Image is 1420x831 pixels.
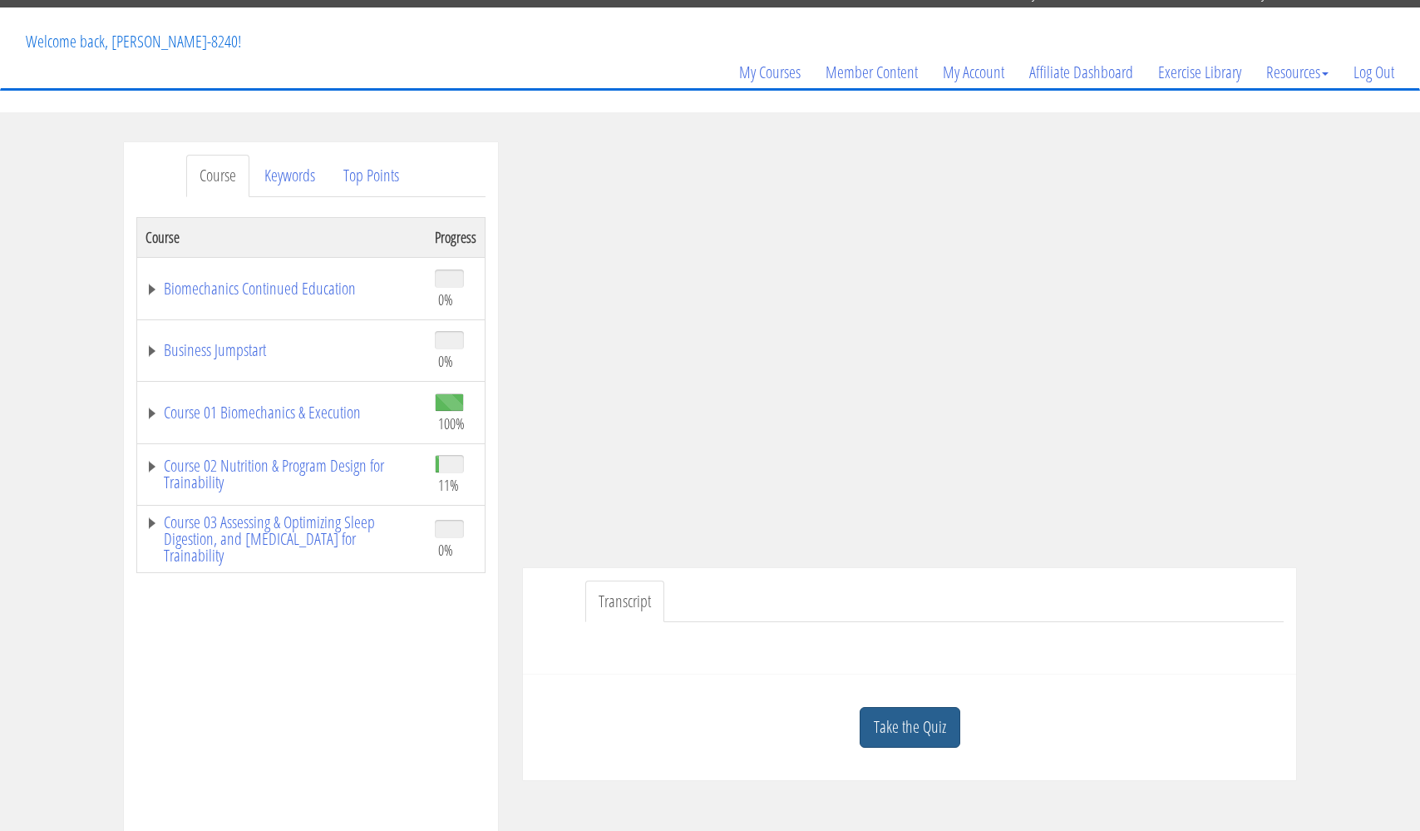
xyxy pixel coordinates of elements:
[426,217,486,257] th: Progress
[438,414,465,433] span: 100%
[186,155,249,197] a: Course
[438,290,453,309] span: 0%
[930,32,1017,112] a: My Account
[1254,32,1341,112] a: Resources
[727,32,813,112] a: My Courses
[438,541,453,559] span: 0%
[438,476,459,494] span: 11%
[145,404,418,421] a: Course 01 Biomechanics & Execution
[145,342,418,359] a: Business Jumpstart
[145,514,418,564] a: Course 03 Assessing & Optimizing Sleep Digestion, and [MEDICAL_DATA] for Trainability
[585,581,664,623] a: Transcript
[813,32,930,112] a: Member Content
[1146,32,1254,112] a: Exercise Library
[137,217,427,257] th: Course
[860,707,960,748] a: Take the Quiz
[1341,32,1407,112] a: Log Out
[330,155,412,197] a: Top Points
[13,8,254,75] p: Welcome back, [PERSON_NAME]-8240!
[145,280,418,297] a: Biomechanics Continued Education
[438,352,453,370] span: 0%
[145,458,418,491] a: Course 02 Nutrition & Program Design for Trainability
[251,155,328,197] a: Keywords
[1017,32,1146,112] a: Affiliate Dashboard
